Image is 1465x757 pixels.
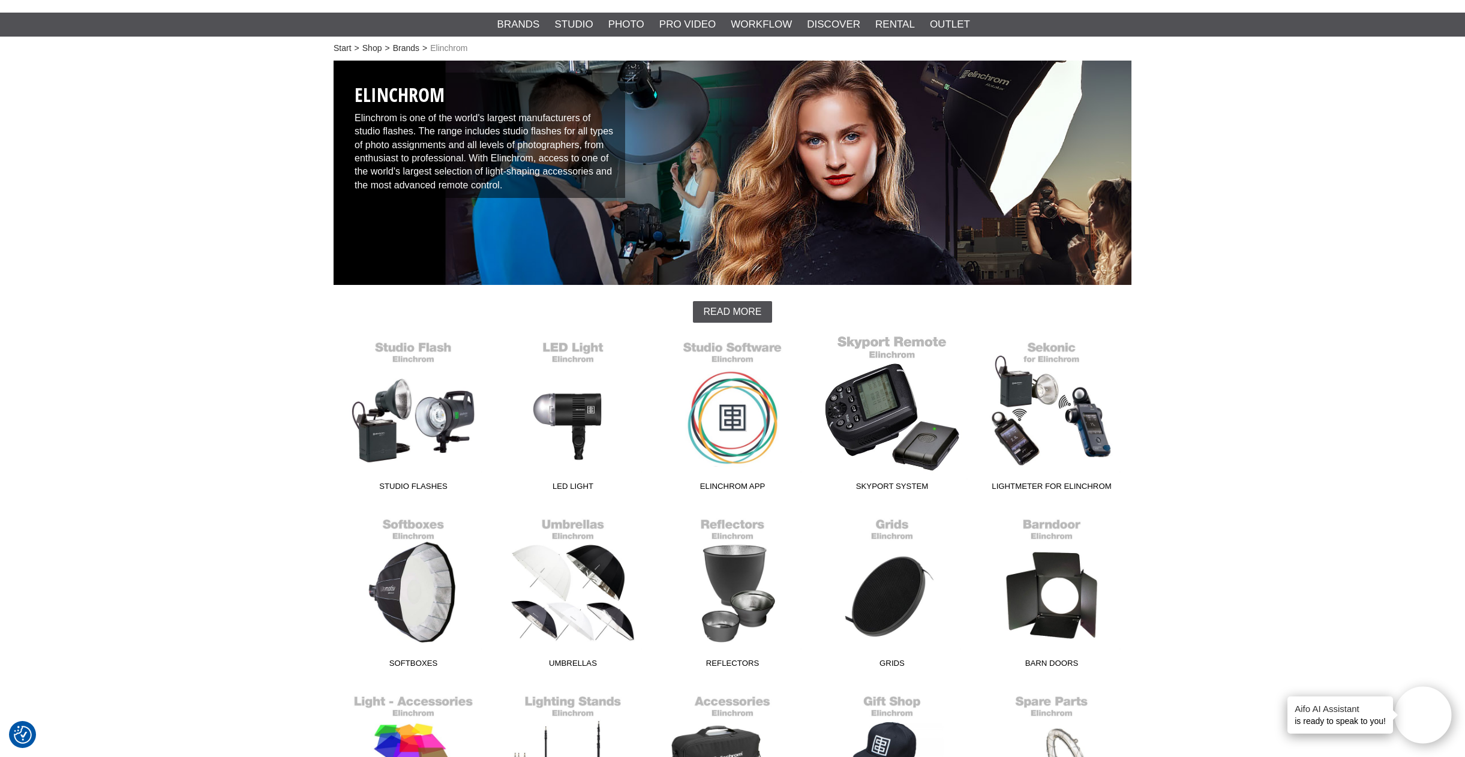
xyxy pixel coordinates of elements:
span: Elinchrom [430,42,467,55]
span: > [355,42,359,55]
span: LED Light [493,480,653,497]
span: Softboxes [334,657,493,674]
span: > [422,42,427,55]
span: > [385,42,389,55]
img: Revisit consent button [14,726,32,744]
a: Softboxes [334,512,493,674]
span: Skyport System [812,480,972,497]
a: Photo [608,17,644,32]
a: Pro Video [659,17,716,32]
a: Grids [812,512,972,674]
a: Studio Flashes [334,335,493,497]
a: Umbrellas [493,512,653,674]
span: Read more [704,307,762,317]
div: is ready to speak to you! [1287,696,1393,734]
span: Umbrellas [493,657,653,674]
a: Studio [554,17,593,32]
span: Elinchrom App [653,480,812,497]
a: LED Light [493,335,653,497]
a: Barn Doors [972,512,1131,674]
button: Consent Preferences [14,724,32,746]
img: Elinchrom Studio flashes [334,61,1131,285]
span: Grids [812,657,972,674]
a: Start [334,42,352,55]
a: Rental [875,17,915,32]
a: Elinchrom App [653,335,812,497]
a: Workflow [731,17,792,32]
a: Lightmeter for Elinchrom [972,335,1131,497]
a: Brands [393,42,419,55]
a: Shop [362,42,382,55]
a: Brands [497,17,540,32]
span: Reflectors [653,657,812,674]
a: Reflectors [653,512,812,674]
span: Lightmeter for Elinchrom [972,480,1131,497]
h1: Elinchrom [355,82,616,109]
a: Skyport System [812,335,972,497]
span: Studio Flashes [334,480,493,497]
a: Outlet [930,17,970,32]
span: Barn Doors [972,657,1131,674]
a: Discover [807,17,860,32]
div: Elinchrom is one of the world's largest manufacturers of studio flashes. The range includes studi... [346,73,625,198]
h4: Aifo AI Assistant [1295,702,1386,715]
